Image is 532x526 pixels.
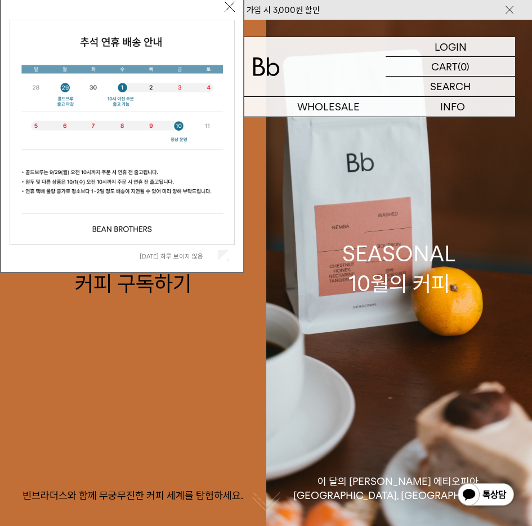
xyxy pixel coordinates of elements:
p: SEARCH [430,77,471,96]
a: 신규 회원 가입 시 3,000원 할인 [213,5,320,15]
a: CART (0) [386,57,515,77]
div: SEASONAL 10월의 커피 [342,239,456,298]
p: LOGIN [435,37,467,56]
p: WHOLESALE [266,97,391,117]
img: 카카오톡 채널 1:1 채팅 버튼 [457,482,515,509]
p: (0) [458,57,470,76]
a: LOGIN [386,37,515,57]
p: INFO [391,97,515,117]
img: 로고 [253,57,280,76]
img: 5e4d662c6b1424087153c0055ceb1a13_140731.jpg [10,20,234,244]
p: CART [431,57,458,76]
button: 닫기 [225,2,235,12]
label: [DATE] 하루 보이지 않음 [140,252,216,260]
